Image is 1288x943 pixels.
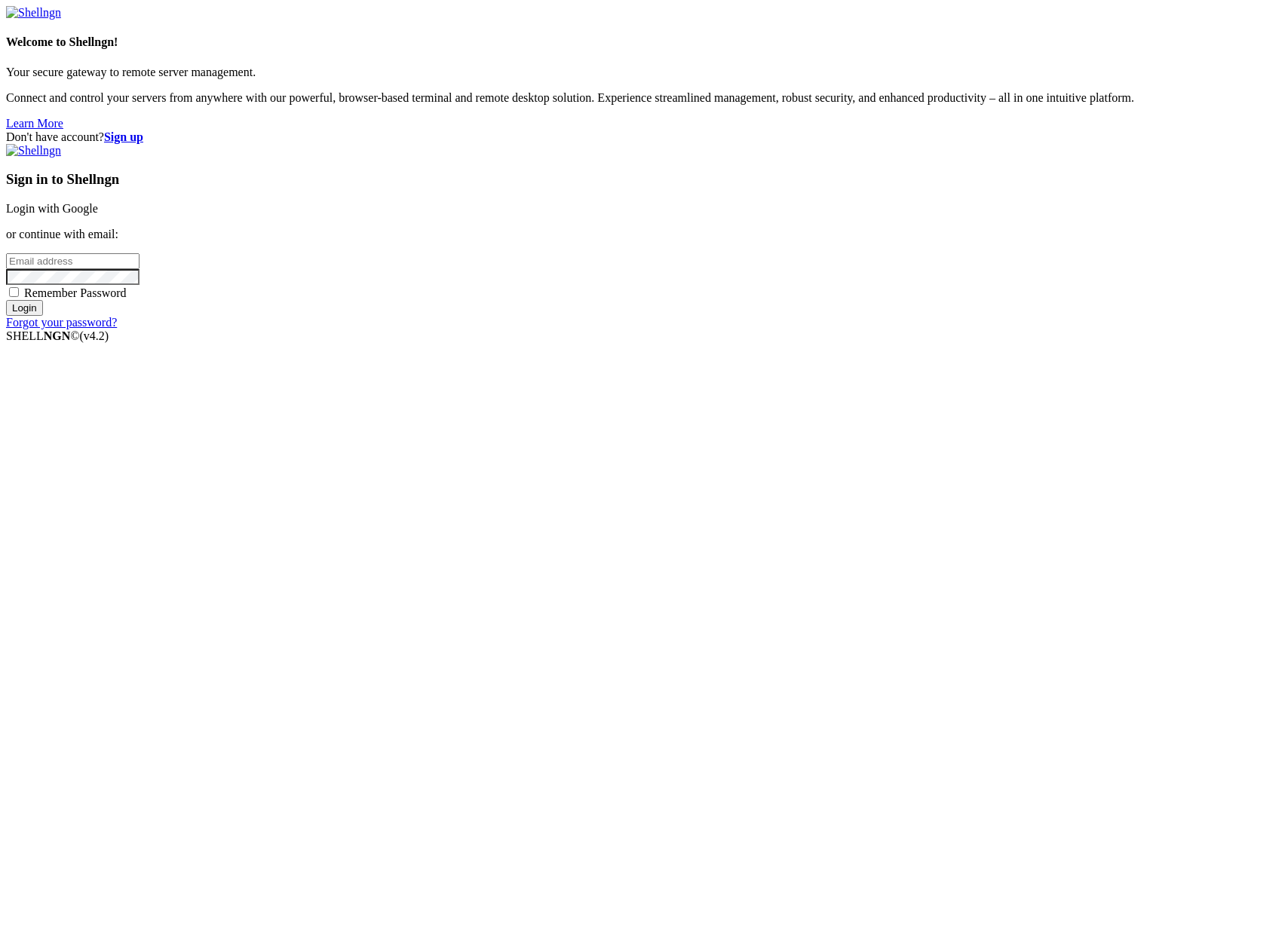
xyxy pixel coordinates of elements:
a: Login with Google [6,202,98,215]
h3: Sign in to Shellngn [6,171,1282,188]
span: 4.2.0 [80,329,109,342]
a: Forgot your password? [6,316,117,329]
b: NGN [44,329,71,342]
p: Your secure gateway to remote server management. [6,66,1282,79]
span: Remember Password [24,286,127,299]
a: Sign up [104,130,143,143]
input: Login [6,300,43,316]
img: Shellngn [6,144,61,158]
input: Remember Password [9,287,19,297]
img: Shellngn [6,6,61,20]
div: Don't have account? [6,130,1282,144]
span: SHELL © [6,329,109,342]
h4: Welcome to Shellngn! [6,35,1282,49]
a: Learn More [6,117,63,130]
p: Connect and control your servers from anywhere with our powerful, browser-based terminal and remo... [6,91,1282,105]
input: Email address [6,253,140,269]
p: or continue with email: [6,228,1282,241]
